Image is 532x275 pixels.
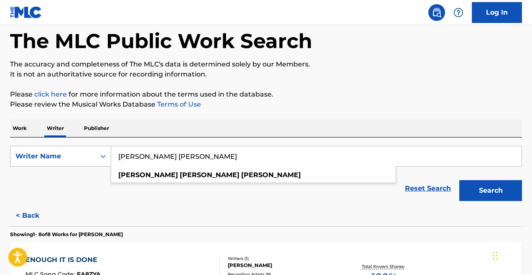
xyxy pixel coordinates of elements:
[472,2,522,23] a: Log In
[401,179,455,198] a: Reset Search
[10,6,42,18] img: MLC Logo
[493,243,498,268] div: Drag
[34,90,67,98] a: click here
[490,235,532,275] iframe: Chat Widget
[15,151,91,161] div: Writer Name
[428,4,445,21] a: Public Search
[10,69,522,79] p: It is not an authoritative source for recording information.
[10,89,522,99] p: Please for more information about the terms used in the database.
[432,8,442,18] img: search
[81,120,112,137] p: Publisher
[459,180,522,201] button: Search
[10,120,29,137] p: Work
[10,59,522,69] p: The accuracy and completeness of The MLC's data is determined solely by our Members.
[44,120,66,137] p: Writer
[362,263,407,270] p: Total Known Shares:
[10,231,123,238] p: Showing 1 - 8 of 8 Works for [PERSON_NAME]
[118,171,178,179] strong: [PERSON_NAME]
[10,99,522,109] p: Please review the Musical Works Database
[241,171,301,179] strong: [PERSON_NAME]
[228,262,341,269] div: [PERSON_NAME]
[450,4,467,21] div: Help
[10,28,312,53] h1: The MLC Public Work Search
[180,171,239,179] strong: [PERSON_NAME]
[10,205,60,226] button: < Back
[228,255,341,262] div: Writers ( 1 )
[10,146,522,205] form: Search Form
[155,100,201,108] a: Terms of Use
[453,8,463,18] img: help
[25,255,102,265] div: ENOUGH IT IS DONE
